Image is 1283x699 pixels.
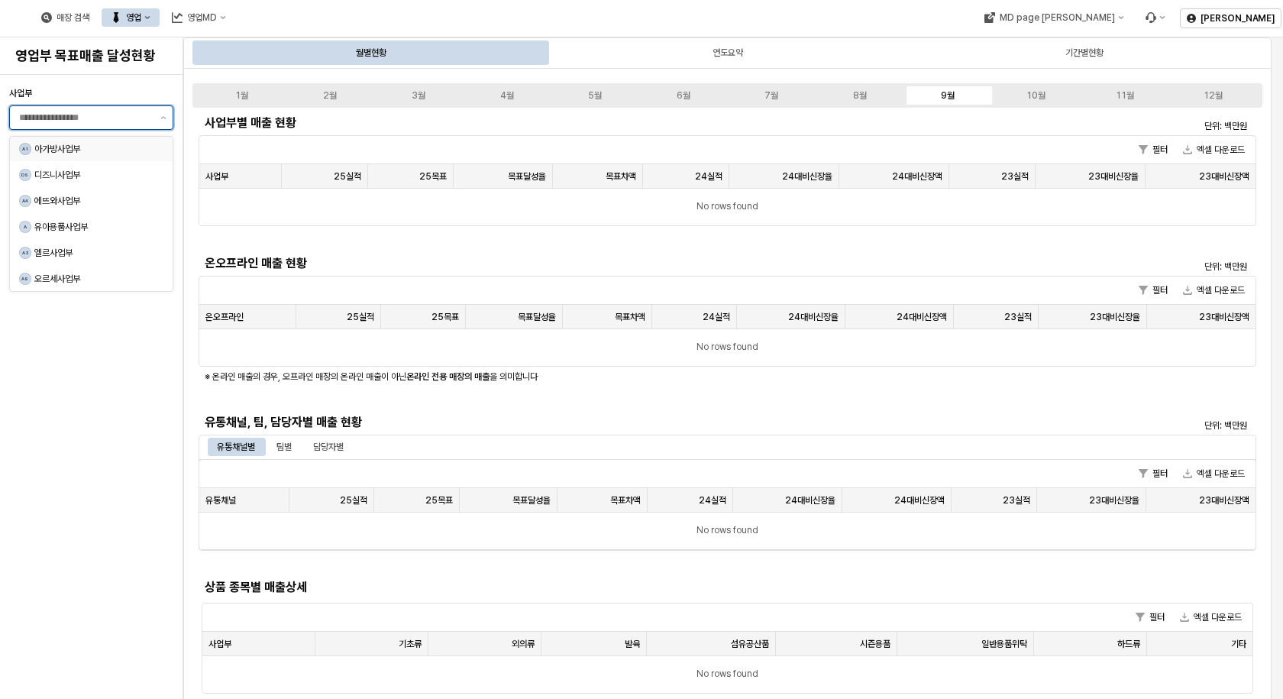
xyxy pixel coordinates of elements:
[639,89,728,102] label: 6월
[853,90,867,101] div: 8월
[974,8,1133,27] div: MD page 이동
[703,311,730,323] span: 24실적
[205,415,986,430] h5: 유통채널, 팀, 담당자별 매출 현황
[235,90,248,101] div: 1월
[199,329,1256,366] div: No rows found
[512,638,535,650] span: 외의류
[518,311,556,323] span: 목표달성율
[695,170,722,183] span: 24실적
[907,40,1261,65] div: 기간별현황
[1001,170,1029,183] span: 23실적
[1136,8,1174,27] div: Menu item 6
[699,494,726,506] span: 24실적
[1116,90,1134,101] div: 11월
[1001,260,1247,273] p: 단위: 백만원
[425,494,453,506] span: 25목표
[1001,119,1247,133] p: 단위: 백만원
[208,438,264,456] div: 유통채널별
[9,88,32,99] span: 사업부
[205,311,244,323] span: 온오프라인
[304,438,353,456] div: 담당자별
[34,169,154,181] div: 디즈니사업부
[34,247,154,259] div: 엘르사업부
[1117,638,1140,650] span: 하드류
[1088,170,1139,183] span: 23대비신장율
[1174,608,1248,626] button: 엑셀 다운로드
[20,196,31,206] span: A4
[1177,464,1251,483] button: 엑셀 다운로드
[276,438,292,456] div: 팀별
[981,638,1027,650] span: 일반용품위탁
[20,144,31,154] span: A1
[199,513,1256,549] div: No rows found
[205,580,986,595] h5: 상품 종목별 매출상세
[904,89,993,102] label: 9월
[1133,464,1174,483] button: 필터
[340,494,367,506] span: 25실적
[551,89,639,102] label: 5월
[20,170,31,180] span: DS
[1168,89,1257,102] label: 12월
[102,8,160,27] div: 영업
[194,40,548,65] div: 월별현황
[313,438,344,456] div: 담당자별
[1133,141,1174,159] button: 필터
[1090,311,1140,323] span: 23대비신장율
[205,494,236,506] span: 유통채널
[713,44,743,62] div: 연도요약
[463,89,551,102] label: 4월
[1001,419,1247,432] p: 단위: 백만원
[205,370,1074,383] p: ※ 온라인 매출의 경우, 오프라인 매장의 온라인 매출이 아닌 을 의미합니다
[551,40,904,65] div: 연도요약
[785,494,835,506] span: 24대비신장율
[334,170,361,183] span: 25실적
[199,189,1256,225] div: No rows found
[34,273,154,285] div: 오르세사업부
[198,89,286,102] label: 1월
[764,90,778,101] div: 7월
[1129,608,1171,626] button: 필터
[374,89,463,102] label: 3월
[782,170,832,183] span: 24대비신장율
[1081,89,1169,102] label: 11월
[34,143,154,155] div: 아가방사업부
[500,90,514,101] div: 4월
[20,222,31,232] span: A
[57,12,89,23] div: 매장 검색
[15,48,167,63] h4: 영업부 목표매출 달성현황
[406,371,490,382] strong: 온라인 전용 매장의 매출
[399,638,422,650] span: 기초류
[412,90,425,101] div: 3월
[267,438,301,456] div: 팀별
[1177,141,1251,159] button: 엑셀 다운로드
[1003,494,1030,506] span: 23실적
[1199,170,1249,183] span: 23대비신장액
[323,90,337,101] div: 2월
[347,311,374,323] span: 25실적
[20,273,31,284] span: A9
[512,494,551,506] span: 목표달성율
[1065,44,1104,62] div: 기간별현황
[992,89,1081,102] label: 10월
[606,170,636,183] span: 목표차액
[727,89,816,102] label: 7월
[615,311,645,323] span: 목표차액
[941,90,955,101] div: 9월
[217,438,255,456] div: 유통채널별
[32,8,99,27] div: 매장 검색
[1133,281,1174,299] button: 필터
[892,170,942,183] span: 24대비신장액
[208,638,231,650] span: 사업부
[205,256,986,271] h5: 온오프라인 매출 현황
[183,37,1283,699] main: App Frame
[894,494,945,506] span: 24대비신장액
[588,90,602,101] div: 5월
[154,106,173,129] button: 제안 사항 표시
[126,12,141,23] div: 영업
[1199,494,1249,506] span: 23대비신장액
[1004,311,1032,323] span: 23실적
[34,195,154,207] div: 에뜨와사업부
[163,8,235,27] div: 영업MD
[431,311,459,323] span: 25목표
[187,12,217,23] div: 영업MD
